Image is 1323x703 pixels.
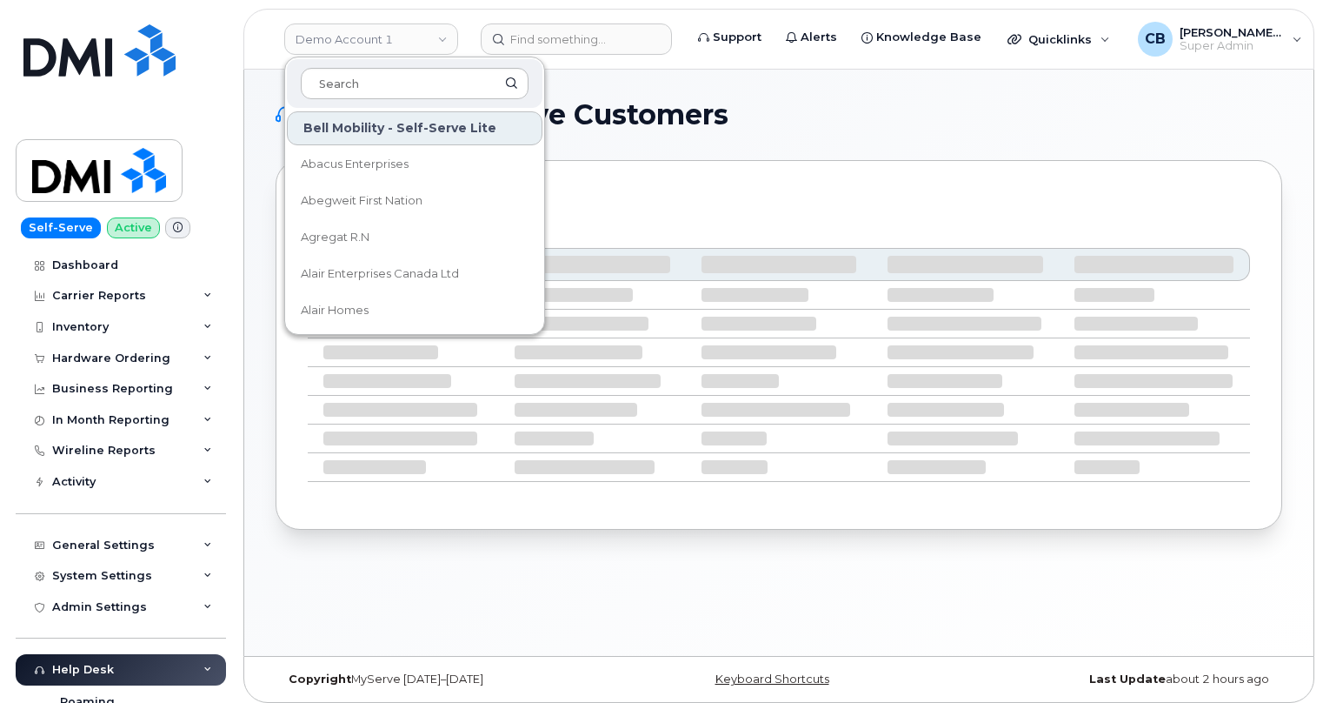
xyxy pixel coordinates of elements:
span: Alair Homes [301,302,369,319]
strong: Copyright [289,673,351,686]
div: Bell Mobility - Self-Serve Lite [287,111,542,145]
a: Keyboard Shortcuts [715,673,829,686]
div: about 2 hours ago [947,673,1282,686]
a: Abegweit First Nation [287,184,542,218]
a: Alair Homes [287,293,542,328]
a: Agregat R.N [287,220,542,255]
strong: Last Update [1089,673,1166,686]
a: Abacus Enterprises [287,147,542,182]
span: Abegweit First Nation [301,192,422,210]
span: Alair Enterprises Canada Ltd [301,265,459,283]
a: Alair Enterprises Canada Ltd [287,257,542,291]
span: Agregat R.N [301,229,369,246]
input: Search [301,68,529,99]
span: Abacus Enterprises [301,156,409,173]
div: MyServe [DATE]–[DATE] [276,673,611,686]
